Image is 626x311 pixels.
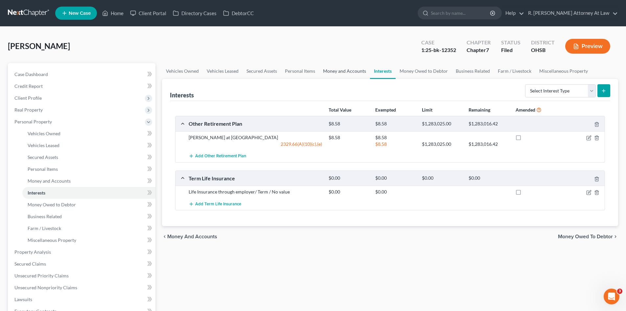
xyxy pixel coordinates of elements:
a: Credit Report [9,80,155,92]
a: Money Owed to Debtor [22,199,155,211]
div: OHSB [531,46,555,54]
a: Miscellaneous Property [535,63,592,79]
span: Business Related [28,214,62,219]
a: Farm / Livestock [494,63,535,79]
button: Money Owed to Debtor chevron_right [558,234,618,239]
div: Status [501,39,521,46]
a: Personal Items [22,163,155,175]
div: $1,283,025.00 [419,141,465,147]
div: Filed [501,46,521,54]
span: New Case [69,11,91,16]
div: $8.58 [372,141,419,147]
div: $0.00 [465,175,512,181]
button: chevron_left Money and Accounts [162,234,217,239]
span: Miscellaneous Property [28,237,76,243]
span: Vehicles Leased [28,143,59,148]
span: Unsecured Nonpriority Claims [14,285,77,290]
div: $0.00 [372,189,419,195]
span: Property Analysis [14,249,51,255]
button: Add Other Retirement Plan [189,150,246,162]
span: Secured Assets [28,154,58,160]
div: 1:25-bk-12352 [421,46,456,54]
a: Vehicles Owned [162,63,203,79]
span: Money and Accounts [28,178,71,184]
i: chevron_left [162,234,167,239]
a: DebtorCC [220,7,257,19]
span: Interests [28,190,45,195]
a: Case Dashboard [9,68,155,80]
span: 7 [486,47,489,53]
div: $0.00 [419,175,465,181]
div: $8.58 [372,121,419,127]
span: Unsecured Priority Claims [14,273,69,278]
div: Life Insurance through employer/ Term / No value [185,189,325,195]
div: $0.00 [325,189,372,195]
a: Client Portal [127,7,170,19]
a: Secured Assets [243,63,281,79]
span: [PERSON_NAME] [8,41,70,51]
strong: Amended [516,107,535,113]
span: Lawsuits [14,297,32,302]
div: Other Retirement Plan [185,120,325,127]
button: Add Term Life Insurance [189,198,241,210]
a: Unsecured Nonpriority Claims [9,282,155,294]
strong: Total Value [329,107,351,113]
strong: Remaining [469,107,490,113]
div: $0.00 [325,175,372,181]
div: $1,283,025.00 [419,121,465,127]
div: $1,283,016.42 [465,141,512,147]
div: Term Life Insurance [185,175,325,182]
a: Lawsuits [9,294,155,305]
a: Home [99,7,127,19]
a: Help [502,7,524,19]
i: chevron_right [613,234,618,239]
span: Farm / Livestock [28,225,61,231]
div: $8.58 [372,134,419,141]
div: Chapter [467,46,491,54]
span: Money and Accounts [167,234,217,239]
span: Credit Report [14,83,43,89]
a: Interests [370,63,396,79]
div: [PERSON_NAME] at [GEOGRAPHIC_DATA] [185,134,325,141]
a: Miscellaneous Property [22,234,155,246]
a: Money and Accounts [22,175,155,187]
div: Chapter [467,39,491,46]
a: Business Related [452,63,494,79]
input: Search by name... [431,7,491,19]
span: Money Owed to Debtor [558,234,613,239]
strong: Limit [422,107,432,113]
a: Secured Assets [22,151,155,163]
a: Secured Claims [9,258,155,270]
div: $0.00 [372,175,419,181]
span: Add Other Retirement Plan [195,154,246,159]
a: R. [PERSON_NAME] Attorney At Law [525,7,618,19]
span: Add Term Life Insurance [195,201,241,207]
a: Business Related [22,211,155,222]
a: Unsecured Priority Claims [9,270,155,282]
span: Vehicles Owned [28,131,60,136]
div: Case [421,39,456,46]
a: Money and Accounts [319,63,370,79]
a: Directory Cases [170,7,220,19]
a: Vehicles Owned [22,128,155,140]
span: Personal Items [28,166,58,172]
div: $8.58 [325,134,372,141]
div: 2329.66(A)(10)(c),(e) [185,141,325,147]
span: 3 [617,289,622,294]
a: Vehicles Leased [22,140,155,151]
a: Interests [22,187,155,199]
strong: Exempted [375,107,396,113]
a: Vehicles Leased [203,63,243,79]
a: Personal Items [281,63,319,79]
span: Case Dashboard [14,71,48,77]
button: Preview [565,39,610,54]
a: Farm / Livestock [22,222,155,234]
span: Real Property [14,107,43,113]
a: Money Owed to Debtor [396,63,452,79]
div: Interests [170,91,194,99]
a: Property Analysis [9,246,155,258]
div: $8.58 [325,121,372,127]
iframe: Intercom live chat [604,289,619,304]
span: Personal Property [14,119,52,124]
div: $1,283,016.42 [465,121,512,127]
